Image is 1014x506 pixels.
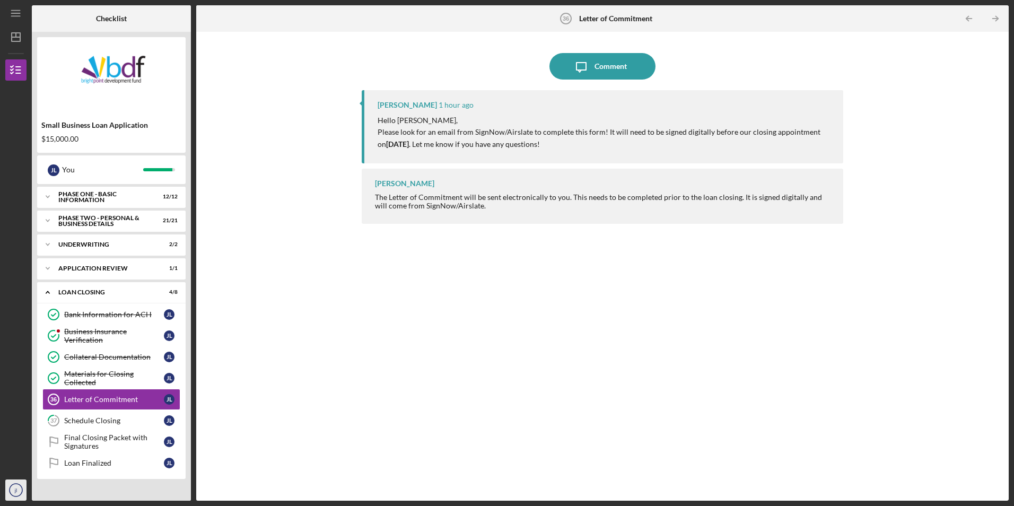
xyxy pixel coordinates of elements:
div: Business Insurance Verification [64,327,164,344]
img: Product logo [37,42,186,106]
div: j l [164,309,174,320]
div: Schedule Closing [64,416,164,425]
div: Final Closing Packet with Signatures [64,433,164,450]
a: Business Insurance Verificationjl [42,325,180,346]
div: $15,000.00 [41,135,181,143]
p: Please look for an email from SignNow/Airslate to complete this form! It will need to be signed d... [378,126,832,150]
b: Letter of Commitment [579,14,652,23]
div: Small Business Loan Application [41,121,181,129]
a: Materials for Closing Collectedjl [42,368,180,389]
tspan: 37 [50,417,57,424]
div: PHASE TWO - PERSONAL & BUSINESS DETAILS [58,215,151,227]
div: 1 / 1 [159,265,178,272]
p: Hello [PERSON_NAME], [378,115,832,126]
div: j l [164,415,174,426]
div: You [62,161,143,179]
button: jl [5,479,27,501]
div: 21 / 21 [159,217,178,224]
div: Loan Closing [58,289,151,295]
div: j l [164,437,174,447]
div: Collateral Documentation [64,353,164,361]
div: j l [164,352,174,362]
div: Application Review [58,265,151,272]
div: Comment [595,53,627,80]
div: Loan Finalized [64,459,164,467]
div: 12 / 12 [159,194,178,200]
time: 2025-09-24 13:46 [439,101,474,109]
div: j l [164,330,174,341]
div: [PERSON_NAME] [375,179,434,188]
a: Final Closing Packet with Signaturesjl [42,431,180,452]
tspan: 36 [50,396,57,403]
a: 36Letter of Commitmentjl [42,389,180,410]
div: [PERSON_NAME] [378,101,437,109]
div: Materials for Closing Collected [64,370,164,387]
div: Phase One - Basic Information [58,191,151,203]
div: j l [164,458,174,468]
a: Loan Finalizedjl [42,452,180,474]
strong: [DATE] [386,139,409,149]
button: Comment [549,53,655,80]
a: Bank Information for ACHjl [42,304,180,325]
div: 4 / 8 [159,289,178,295]
div: Underwriting [58,241,151,248]
a: Collateral Documentationjl [42,346,180,368]
div: Bank Information for ACH [64,310,164,319]
a: 37Schedule Closingjl [42,410,180,431]
div: Letter of Commitment [64,395,164,404]
b: Checklist [96,14,127,23]
text: jl [14,487,17,493]
div: j l [164,394,174,405]
div: The Letter of Commitment will be sent electronically to you. This needs to be completed prior to ... [375,193,832,210]
tspan: 36 [563,15,569,22]
div: j l [164,373,174,383]
div: j l [48,164,59,176]
div: 2 / 2 [159,241,178,248]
